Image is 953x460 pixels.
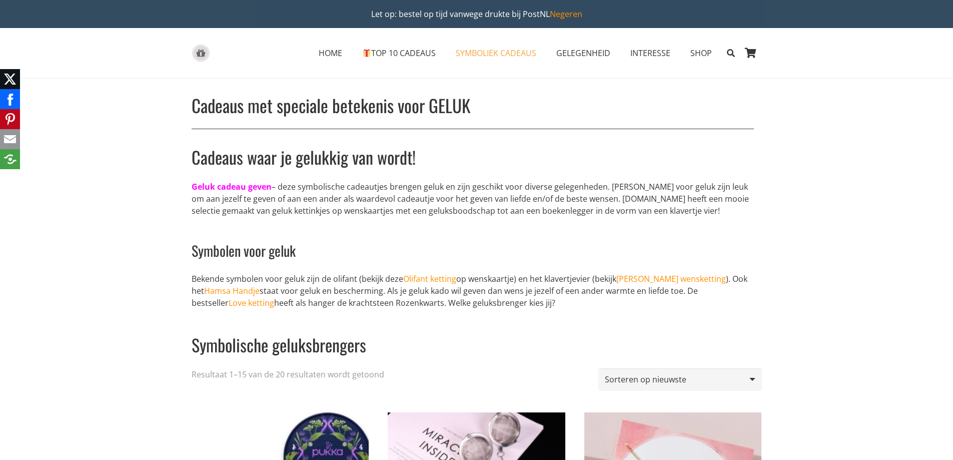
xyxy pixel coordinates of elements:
[362,48,436,59] span: TOP 10 CADEAUS
[309,41,352,66] a: HOMEHOME Menu
[192,94,754,117] h1: Cadeaus met speciale betekenis voor GELUK
[616,273,726,284] a: [PERSON_NAME] wensketting
[446,41,546,66] a: SYMBOLIEK CADEAUSSYMBOLIEK CADEAUS Menu
[556,48,610,59] span: GELEGENHEID
[352,41,446,66] a: 🎁TOP 10 CADEAUS🎁 TOP 10 CADEAUS Menu
[680,41,722,66] a: SHOPSHOP Menu
[192,368,384,380] p: Resultaat 1–15 van de 20 resultaten wordt getoond
[598,368,761,391] select: Winkelbestelling
[546,41,620,66] a: GELEGENHEIDGELEGENHEID Menu
[192,321,754,357] h2: Symbolische geluksbrengers
[319,48,342,59] span: HOME
[403,273,456,284] a: Olifant ketting
[722,41,739,66] a: Zoeken
[204,285,260,296] a: Hamsa Handje
[550,9,582,20] a: Negeren
[229,297,274,308] a: Love ketting
[363,49,371,57] img: 🎁
[192,133,754,169] h2: Cadeaus waar je gelukkig van wordt!
[192,229,754,260] h3: Symbolen voor geluk
[192,273,754,309] p: Bekende symbolen voor geluk zijn de olifant (bekijk deze op wenskaartje) en het klavertjevier (be...
[456,48,536,59] span: SYMBOLIEK CADEAUS
[192,181,272,192] b: Geluk cadeau geven
[690,48,712,59] span: SHOP
[620,41,680,66] a: INTERESSEINTERESSE Menu
[192,181,754,217] p: – deze symbolische cadeautjes brengen geluk en zijn geschikt voor diverse gelegenheden. [PERSON_N...
[192,45,210,62] a: gift-box-icon-grey-inspirerendwinkelen
[630,48,670,59] span: INTERESSE
[740,28,762,78] a: Winkelwagen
